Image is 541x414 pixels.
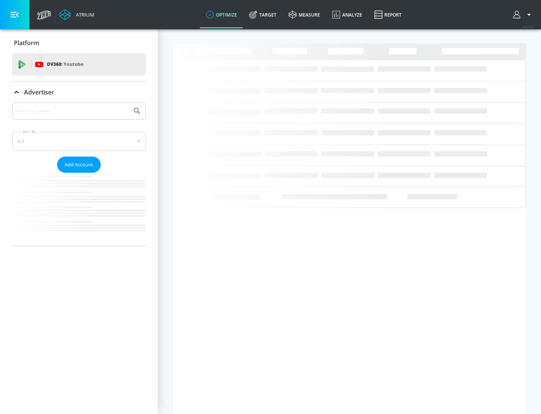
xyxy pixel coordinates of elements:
[63,60,83,68] p: Youtube
[73,11,94,18] div: Atrium
[21,129,38,134] label: Sort By
[283,1,326,28] a: measure
[12,32,146,53] div: Platform
[200,1,243,28] a: optimize
[57,157,101,173] button: Add Account
[24,88,54,96] p: Advertiser
[12,132,146,151] div: A-Z
[368,1,408,28] a: Report
[15,106,129,116] input: Search by name
[12,173,146,246] nav: list of Advertiser
[12,53,146,76] div: DV360: Youtube
[65,160,93,169] span: Add Account
[12,82,146,103] div: Advertiser
[243,1,283,28] a: Target
[14,39,39,47] p: Platform
[47,60,83,68] p: DV360:
[523,25,533,29] span: v 4.25.2
[59,9,94,20] a: Atrium
[326,1,368,28] a: Analyze
[12,102,146,246] div: Advertiser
